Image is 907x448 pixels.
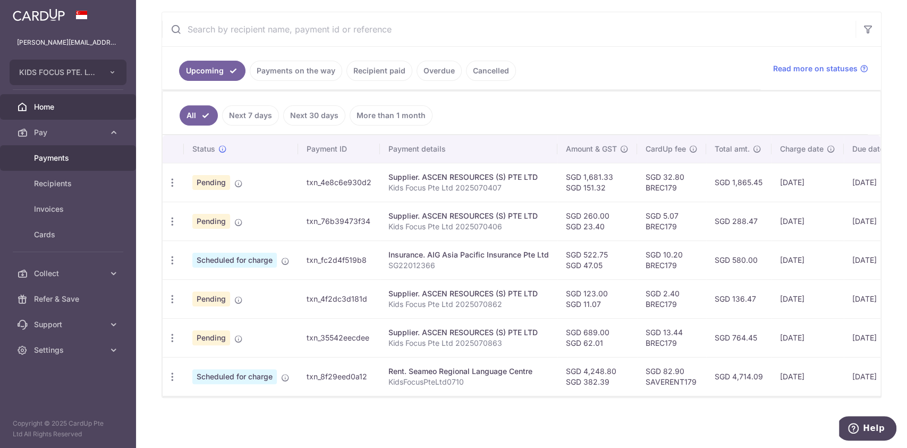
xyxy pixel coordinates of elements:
span: Pending [192,330,230,345]
span: Refer & Save [34,294,104,304]
div: Supplier. ASCEN RESOURCES (S) PTE LTD [388,288,549,299]
p: Kids Focus Pte Ltd 2025070407 [388,182,549,193]
div: Insurance. AIG Asia Pacific Insurance Pte Ltd [388,250,549,260]
td: txn_4f2dc3d181d [298,279,380,318]
td: [DATE] [772,279,844,318]
img: CardUp [13,9,65,21]
span: Read more on statuses [773,63,858,74]
td: [DATE] [772,240,844,279]
td: SGD 1,865.45 [706,163,772,202]
input: Search by recipient name, payment id or reference [162,12,855,46]
td: SGD 32.80 BREC179 [637,163,706,202]
td: SGD 260.00 SGD 23.40 [557,202,637,240]
td: [DATE] [772,357,844,396]
span: Pay [34,127,104,138]
a: Read more on statuses [773,63,868,74]
td: SGD 123.00 SGD 11.07 [557,279,637,318]
td: SGD 2.40 BREC179 [637,279,706,318]
td: SGD 1,681.33 SGD 151.32 [557,163,637,202]
td: SGD 764.45 [706,318,772,357]
span: Settings [34,345,104,355]
span: Payments [34,153,104,163]
span: Amount & GST [566,144,617,154]
span: CardUp fee [646,144,686,154]
td: [DATE] [772,318,844,357]
div: Supplier. ASCEN RESOURCES (S) PTE LTD [388,327,549,338]
a: Payments on the way [250,61,342,81]
iframe: Opens a widget where you can find more information [839,416,896,443]
th: Payment ID [298,135,380,163]
td: [DATE] [844,163,904,202]
td: SGD 689.00 SGD 62.01 [557,318,637,357]
span: Pending [192,214,230,229]
span: Pending [192,175,230,190]
td: SGD 10.20 BREC179 [637,240,706,279]
td: [DATE] [772,163,844,202]
td: txn_8f29eed0a12 [298,357,380,396]
td: txn_4e8c6e930d2 [298,163,380,202]
span: Due date [852,144,884,154]
td: SGD 288.47 [706,202,772,240]
td: SGD 136.47 [706,279,772,318]
div: Rent. Seameo Regional Language Centre [388,366,549,377]
span: Home [34,102,104,112]
td: SGD 82.90 SAVERENT179 [637,357,706,396]
td: SGD 580.00 [706,240,772,279]
p: Kids Focus Pte Ltd 2025070863 [388,338,549,349]
span: Support [34,319,104,330]
p: Kids Focus Pte Ltd 2025070862 [388,299,549,310]
a: Cancelled [466,61,516,81]
p: KidsFocusPteLtd0710 [388,377,549,387]
span: Status [192,144,215,154]
span: Total amt. [715,144,750,154]
div: Supplier. ASCEN RESOURCES (S) PTE LTD [388,211,549,221]
td: txn_fc2d4f519b8 [298,240,380,279]
td: [DATE] [772,202,844,240]
span: Scheduled for charge [192,369,277,384]
td: [DATE] [844,357,904,396]
button: KIDS FOCUS PTE. LTD. [10,60,126,85]
p: [PERSON_NAME][EMAIL_ADDRESS][DOMAIN_NAME] [17,37,119,48]
td: [DATE] [844,279,904,318]
a: All [180,105,218,126]
span: Charge date [780,144,824,154]
th: Payment details [380,135,557,163]
a: More than 1 month [350,105,433,126]
td: [DATE] [844,240,904,279]
span: Cards [34,229,104,240]
a: Next 30 days [283,105,345,126]
span: Invoices [34,204,104,214]
p: SG22012366 [388,260,549,271]
div: Supplier. ASCEN RESOURCES (S) PTE LTD [388,172,549,182]
p: Kids Focus Pte Ltd 2025070406 [388,221,549,232]
td: [DATE] [844,202,904,240]
span: Recipients [34,178,104,189]
span: Scheduled for charge [192,253,277,268]
td: [DATE] [844,318,904,357]
span: KIDS FOCUS PTE. LTD. [19,67,98,78]
a: Recipient paid [346,61,412,81]
a: Next 7 days [222,105,279,126]
td: txn_76b39473f34 [298,202,380,240]
span: Pending [192,292,230,306]
td: SGD 13.44 BREC179 [637,318,706,357]
a: Overdue [417,61,462,81]
td: SGD 4,714.09 [706,357,772,396]
td: SGD 4,248.80 SGD 382.39 [557,357,637,396]
a: Upcoming [179,61,245,81]
td: SGD 5.07 BREC179 [637,202,706,240]
td: txn_35542eecdee [298,318,380,357]
td: SGD 522.75 SGD 47.05 [557,240,637,279]
span: Collect [34,268,104,279]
